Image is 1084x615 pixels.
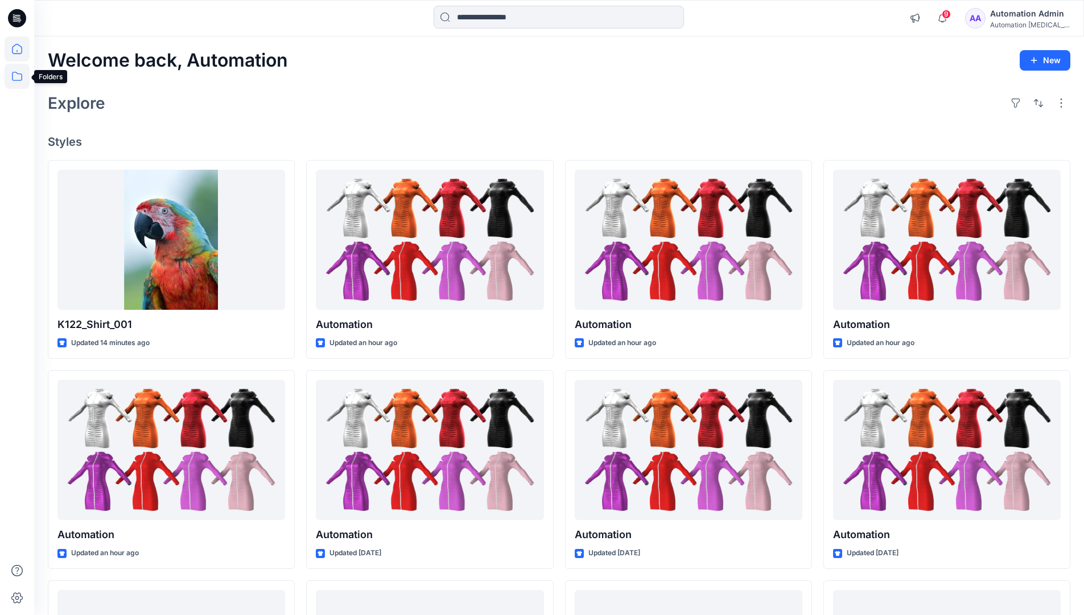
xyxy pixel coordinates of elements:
a: Automation [575,170,802,310]
a: Automation [57,380,285,520]
p: Updated an hour ago [847,337,914,349]
a: Automation [316,170,543,310]
a: Automation [575,380,802,520]
p: Updated an hour ago [329,337,397,349]
a: K122_Shirt_001 [57,170,285,310]
p: Updated [DATE] [588,547,640,559]
p: Updated 14 minutes ago [71,337,150,349]
div: Automation [MEDICAL_DATA]... [990,20,1070,29]
p: Automation [57,527,285,543]
button: New [1020,50,1070,71]
p: Automation [316,527,543,543]
p: Updated [DATE] [329,547,381,559]
h2: Welcome back, Automation [48,50,288,71]
p: K122_Shirt_001 [57,317,285,333]
p: Updated an hour ago [71,547,139,559]
p: Updated an hour ago [588,337,656,349]
a: Automation [833,380,1061,520]
a: Automation [833,170,1061,310]
p: Automation [833,527,1061,543]
p: Automation [316,317,543,333]
p: Automation [575,527,802,543]
p: Automation [833,317,1061,333]
a: Automation [316,380,543,520]
h2: Explore [48,94,105,112]
div: AA [965,8,986,28]
div: Automation Admin [990,7,1070,20]
span: 9 [942,10,951,19]
h4: Styles [48,135,1070,149]
p: Updated [DATE] [847,547,898,559]
p: Automation [575,317,802,333]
